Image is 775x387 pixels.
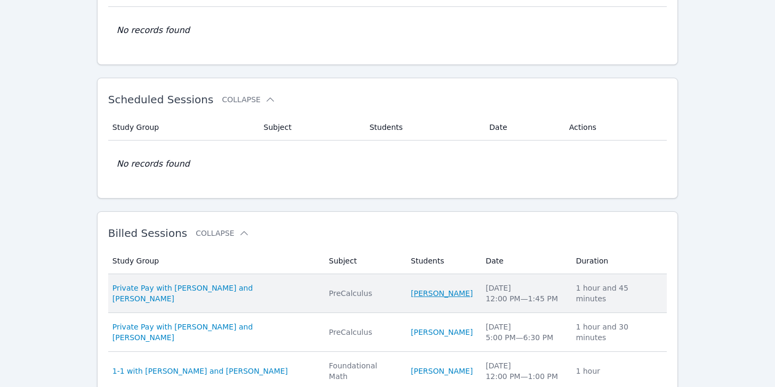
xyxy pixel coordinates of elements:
[108,114,257,141] th: Study Group
[411,366,473,376] a: [PERSON_NAME]
[479,248,569,274] th: Date
[108,227,187,240] span: Billed Sessions
[108,7,667,54] td: No records found
[222,94,275,105] button: Collapse
[363,114,483,141] th: Students
[569,248,667,274] th: Duration
[411,327,473,337] a: [PERSON_NAME]
[329,288,398,299] div: PreCalculus
[576,366,660,376] div: 1 hour
[576,322,660,343] div: 1 hour and 30 minutes
[112,283,316,304] a: Private Pay with [PERSON_NAME] and [PERSON_NAME]
[576,283,660,304] div: 1 hour and 45 minutes
[112,322,316,343] a: Private Pay with [PERSON_NAME] and [PERSON_NAME]
[322,248,405,274] th: Subject
[405,248,479,274] th: Students
[411,288,473,299] a: [PERSON_NAME]
[483,114,563,141] th: Date
[329,360,398,382] div: Foundational Math
[108,274,667,313] tr: Private Pay with [PERSON_NAME] and [PERSON_NAME]PreCalculus[PERSON_NAME][DATE]12:00 PM—1:45 PM1 h...
[257,114,364,141] th: Subject
[108,248,322,274] th: Study Group
[108,93,214,106] span: Scheduled Sessions
[486,360,563,382] div: [DATE] 12:00 PM — 1:00 PM
[486,283,563,304] div: [DATE] 12:00 PM — 1:45 PM
[108,313,667,352] tr: Private Pay with [PERSON_NAME] and [PERSON_NAME]PreCalculus[PERSON_NAME][DATE]5:00 PM—6:30 PM1 ho...
[196,228,249,238] button: Collapse
[563,114,667,141] th: Actions
[112,366,288,376] a: 1-1 with [PERSON_NAME] and [PERSON_NAME]
[329,327,398,337] div: PreCalculus
[108,141,667,187] td: No records found
[486,322,563,343] div: [DATE] 5:00 PM — 6:30 PM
